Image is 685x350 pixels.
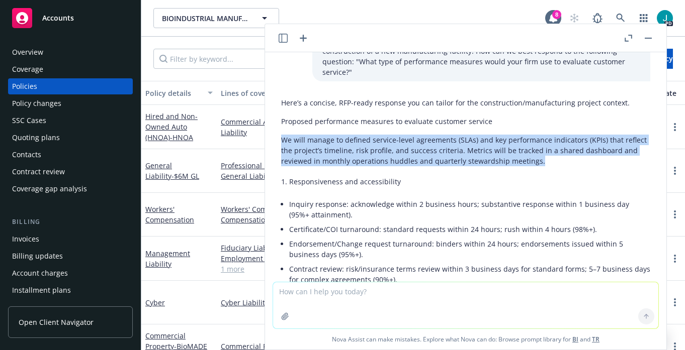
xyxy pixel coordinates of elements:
[8,181,133,197] a: Coverage gap analysis
[221,297,338,308] a: Cyber Liability
[8,130,133,146] a: Quoting plans
[153,8,279,28] button: BIOINDUSTRIAL MANUFACTURING AND DESIGN ECOSYSTEM
[269,329,662,349] span: Nova Assist can make mistakes. Explore what Nova can do: Browse prompt library for and
[12,95,61,111] div: Policy changes
[217,81,342,105] button: Lines of coverage
[12,248,63,264] div: Billing updates
[634,8,654,28] a: Switch app
[12,78,37,94] div: Policies
[611,8,631,28] a: Search
[669,165,681,177] a: more
[8,164,133,180] a: Contract review
[12,265,68,281] div: Account charges
[8,44,133,60] a: Overview
[170,133,193,142] span: - HNOA
[12,181,87,197] div: Coverage gap analysis
[281,97,650,108] p: Here’s a concise, RFP-ready response you can tailor for the construction/manufacturing project co...
[564,8,584,28] a: Start snowing
[221,264,338,274] a: 1 more
[12,282,71,298] div: Installment plans
[42,14,74,22] span: Accounts
[145,298,165,307] a: Cyber
[19,317,94,327] span: Open Client Navigator
[289,197,650,222] li: Inquiry response: acknowledge within 2 business hours; substantive response within 1 business day...
[162,13,249,24] span: BIOINDUSTRIAL MANUFACTURING AND DESIGN ECOSYSTEM
[8,147,133,163] a: Contacts
[281,116,650,127] p: Proposed performance measures to evaluate customer service
[8,217,133,227] div: Billing
[289,262,650,287] li: Contract review: risk/insurance terms review within 3 business days for standard forms; 5–7 busin...
[8,78,133,94] a: Policies
[145,161,199,181] a: General Liability
[12,112,46,129] div: SSC Cases
[8,248,133,264] a: Billing updates
[8,4,133,32] a: Accounts
[221,171,338,181] a: General Liability
[8,61,133,77] a: Coverage
[221,204,338,225] a: Workers' Compensation - Workers Compensation
[8,95,133,111] a: Policy changes
[289,174,650,189] li: Responsiveness and accessibility
[221,160,338,171] a: Professional Liability
[12,147,41,163] div: Contacts
[12,130,60,146] div: Quoting plans
[657,10,673,26] img: photo
[221,243,338,253] a: Fiduciary Liability
[289,222,650,237] li: Certificate/COI turnaround: standard requests within 24 hours; rush within 4 hours (98%+).
[669,296,681,308] a: more
[141,81,217,105] button: Policy details
[592,335,600,343] a: TR
[669,253,681,265] a: more
[8,282,133,298] a: Installment plans
[281,135,650,166] p: We will manage to defined service-level agreements (SLAs) and key performance indicators (KPIs) t...
[221,116,338,138] a: Commercial Auto Liability - Auto Liability
[145,204,194,224] a: Workers' Compensation
[145,249,190,269] a: Management Liability
[669,121,681,133] a: more
[12,61,43,77] div: Coverage
[221,88,327,98] div: Lines of coverage
[153,49,327,69] input: Filter by keyword...
[12,164,65,180] div: Contract review
[552,10,561,19] div: 8
[12,44,43,60] div: Overview
[669,208,681,220] a: more
[145,111,198,142] a: Hired and Non-Owned Auto (HNOA)
[145,88,202,98] div: Policy details
[289,237,650,262] li: Endorsement/Change request turnaround: binders within 24 hours; endorsements issued within 5 busi...
[8,265,133,281] a: Account charges
[12,231,39,247] div: Invoices
[587,8,608,28] a: Report a Bug
[221,253,338,264] a: Employment Practices Liability
[172,171,199,181] span: - $6M GL
[8,231,133,247] a: Invoices
[8,112,133,129] a: SSC Cases
[572,335,578,343] a: BI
